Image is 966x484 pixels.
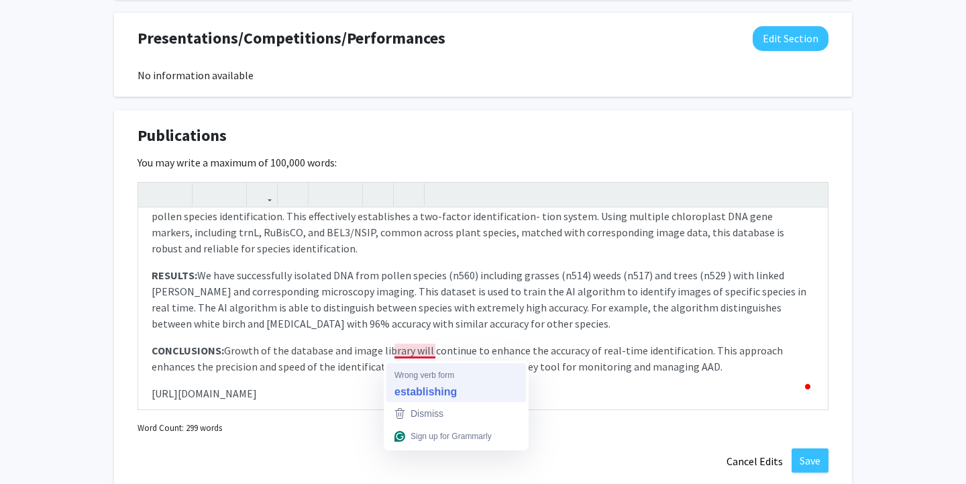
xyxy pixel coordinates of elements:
[10,424,57,474] iframe: Chat
[152,385,814,401] p: [URL][DOMAIN_NAME]
[138,422,222,434] small: Word Count: 299 words
[281,183,305,206] button: Insert Image
[718,448,792,474] button: Cancel Edits
[152,344,224,357] strong: CONCLUSIONS:
[138,154,337,171] label: You may write a maximum of 100,000 words:
[152,342,814,375] p: Growth of the database and image library will continue to enhance the accuracy of real-time ident...
[138,124,227,148] span: Publications
[152,145,808,255] span: Climate change impacts exposure to airborne allergens, such as pollen, which are a primary trigge...
[397,183,421,206] button: Insert horizontal rule
[753,26,828,51] button: Edit Presentations/Competitions/Performances
[219,183,243,206] button: Subscript
[792,448,828,473] button: Save
[250,183,274,206] button: Link
[801,183,824,206] button: Fullscreen
[312,183,335,206] button: Unordered list
[165,183,189,206] button: Emphasis (Ctrl + I)
[335,183,359,206] button: Ordered list
[366,183,390,206] button: Remove format
[196,183,219,206] button: Superscript
[138,208,828,409] div: Note to users with screen readers: Please deactivate our accessibility plugin for this page as it...
[138,26,445,50] span: Presentations/Competitions/Performances
[142,183,165,206] button: Strong (Ctrl + B)
[152,269,197,282] strong: RESULTS:
[152,267,814,332] p: We have successfully isolated DNA from pollen species (n560) including grasses (n514) weeds (n517...
[138,67,828,83] div: No information available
